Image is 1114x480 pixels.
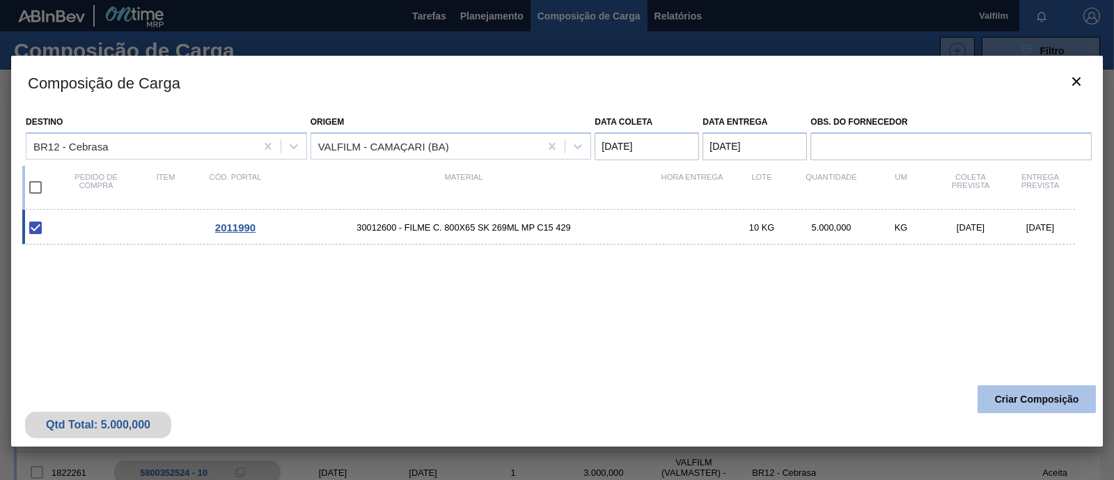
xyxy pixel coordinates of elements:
[703,117,767,127] label: Data entrega
[131,173,201,202] div: Item
[797,222,866,233] div: 5.000,000
[1005,173,1075,202] div: Entrega Prevista
[26,117,63,127] label: Destino
[936,222,1005,233] div: [DATE]
[797,173,866,202] div: Quantidade
[978,385,1096,413] button: Criar Composição
[33,140,109,152] div: BR12 - Cebrasa
[595,117,652,127] label: Data coleta
[201,173,270,202] div: Cód. Portal
[36,419,161,431] div: Qtd Total: 5.000,000
[201,222,270,233] div: Ir para o Pedido
[11,56,1103,109] h3: Composição de Carga
[727,173,797,202] div: Lote
[936,173,1005,202] div: Coleta Prevista
[270,222,657,233] span: 30012600 - FILME C. 800X65 SK 269ML MP C15 429
[595,132,699,160] input: dd/mm/yyyy
[866,222,936,233] div: KG
[270,173,657,202] div: Material
[215,222,256,233] span: 2011990
[311,117,345,127] label: Origem
[657,173,727,202] div: Hora Entrega
[703,132,807,160] input: dd/mm/yyyy
[866,173,936,202] div: UM
[318,140,449,152] div: VALFILM - CAMAÇARI (BA)
[1005,222,1075,233] div: [DATE]
[727,222,797,233] div: 10 KG
[810,112,1092,132] label: Obs. do Fornecedor
[61,173,131,202] div: Pedido de compra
